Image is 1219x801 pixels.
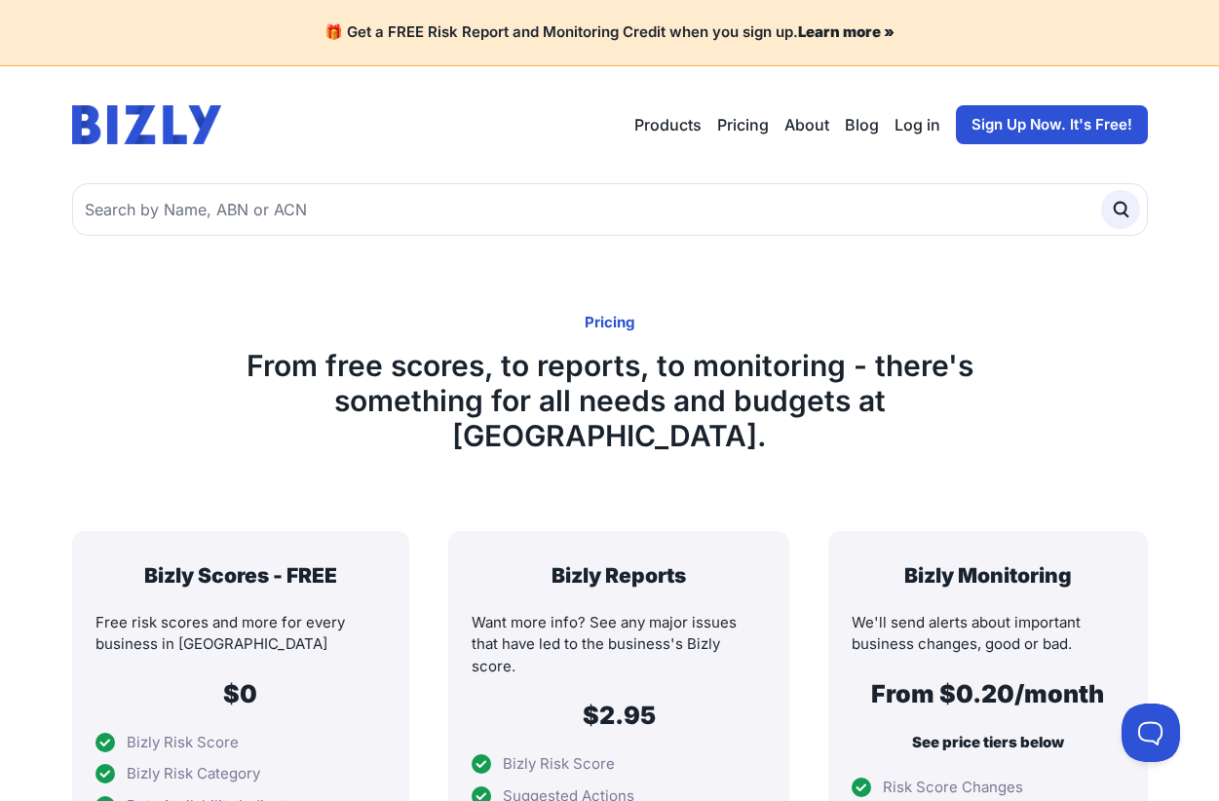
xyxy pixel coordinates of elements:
[472,612,766,678] p: Want more info? See any major issues that have led to the business's Bizly score.
[852,612,1124,656] p: We'll send alerts about important business changes, good or bad.
[798,22,895,41] a: Learn more »
[472,562,766,589] h3: Bizly Reports
[95,679,387,708] h2: $0
[852,562,1124,589] h3: Bizly Monitoring
[95,763,387,785] li: Bizly Risk Category
[784,113,829,136] a: About
[845,113,879,136] a: Blog
[472,701,766,730] h2: $2.95
[956,105,1148,144] a: Sign Up Now. It's Free!
[95,612,387,656] p: Free risk scores and more for every business in [GEOGRAPHIC_DATA]
[1122,704,1180,762] iframe: Toggle Customer Support
[95,732,387,754] li: Bizly Risk Score
[72,183,1148,236] input: Search by Name, ABN or ACN
[717,113,769,136] a: Pricing
[852,732,1124,754] p: See price tiers below
[472,753,766,776] li: Bizly Risk Score
[95,562,387,589] h3: Bizly Scores - FREE
[23,23,1196,42] h4: 🎁 Get a FREE Risk Report and Monitoring Credit when you sign up.
[852,777,1124,799] li: Risk Score Changes
[173,348,1047,453] h1: From free scores, to reports, to monitoring - there's something for all needs and budgets at [GEO...
[895,113,940,136] a: Log in
[852,679,1124,708] h2: From $0.20/month
[634,113,702,136] button: Products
